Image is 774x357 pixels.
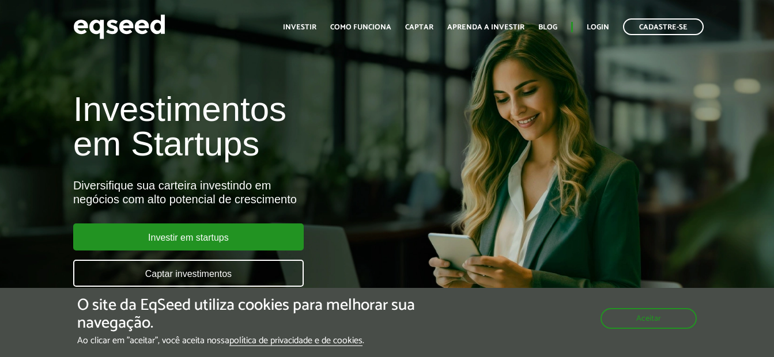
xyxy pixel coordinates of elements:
[447,24,524,31] a: Aprenda a investir
[623,18,704,35] a: Cadastre-se
[73,92,443,161] h1: Investimentos em Startups
[601,308,697,329] button: Aceitar
[587,24,609,31] a: Login
[77,335,449,346] p: Ao clicar em "aceitar", você aceita nossa .
[73,12,165,42] img: EqSeed
[229,336,363,346] a: política de privacidade e de cookies
[73,178,443,206] div: Diversifique sua carteira investindo em negócios com alto potencial de crescimento
[405,24,433,31] a: Captar
[538,24,557,31] a: Blog
[73,260,304,287] a: Captar investimentos
[77,297,449,332] h5: O site da EqSeed utiliza cookies para melhorar sua navegação.
[283,24,316,31] a: Investir
[73,223,304,250] a: Investir em startups
[330,24,391,31] a: Como funciona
